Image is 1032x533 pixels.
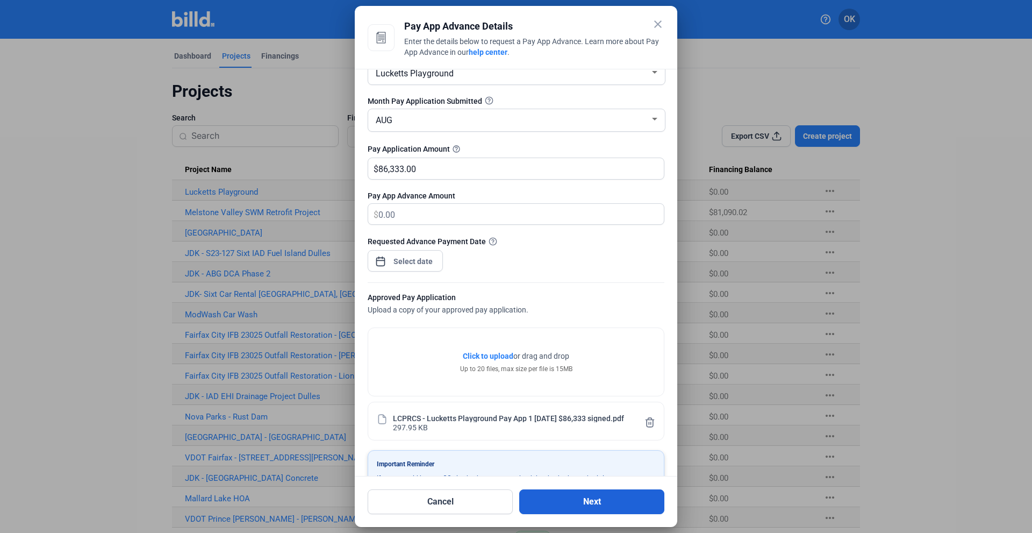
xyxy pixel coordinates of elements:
div: Enter the details below to request a Pay App Advance. Learn more about Pay App Advance in our [404,36,664,60]
span: $ [368,158,378,176]
span: . [507,48,510,56]
mat-card-content: If you are paid by your GC via check, you must upload the check when submitting a payment to Bill... [377,473,655,493]
div: Month Pay Application Submitted [368,96,664,106]
button: Open calendar [375,251,386,261]
div: LCPRCS - Lucketts Playground Pay App 1 [DATE] $86,333 signed.pdf [393,413,624,422]
span: Lucketts Playground [376,68,454,79]
mat-card-title: Important Reminder [377,459,655,469]
input: 0.00 [378,204,651,225]
input: 0.00 [378,158,651,179]
button: Next [519,489,664,514]
div: Pay App Advance Details [404,19,664,34]
div: 297.95 KB [393,422,428,431]
div: Pay Application Amount [368,143,664,155]
a: help center [469,48,507,56]
span: or drag and drop [513,351,569,361]
div: Upload a copy of your approved pay application. [368,292,664,317]
div: Requested Advance Payment Date [368,236,664,247]
span: $ [368,204,378,222]
div: Up to 20 files, max size per file is 15MB [460,364,572,374]
button: Cancel [368,489,513,514]
input: Select date [390,255,436,268]
span: Click to upload [463,352,513,360]
div: Approved Pay Application [368,292,664,305]
mat-icon: close [651,18,664,31]
div: Pay App Advance Amount [368,190,664,201]
span: AUG [376,115,392,125]
mat-icon: help_outline [450,143,463,155]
